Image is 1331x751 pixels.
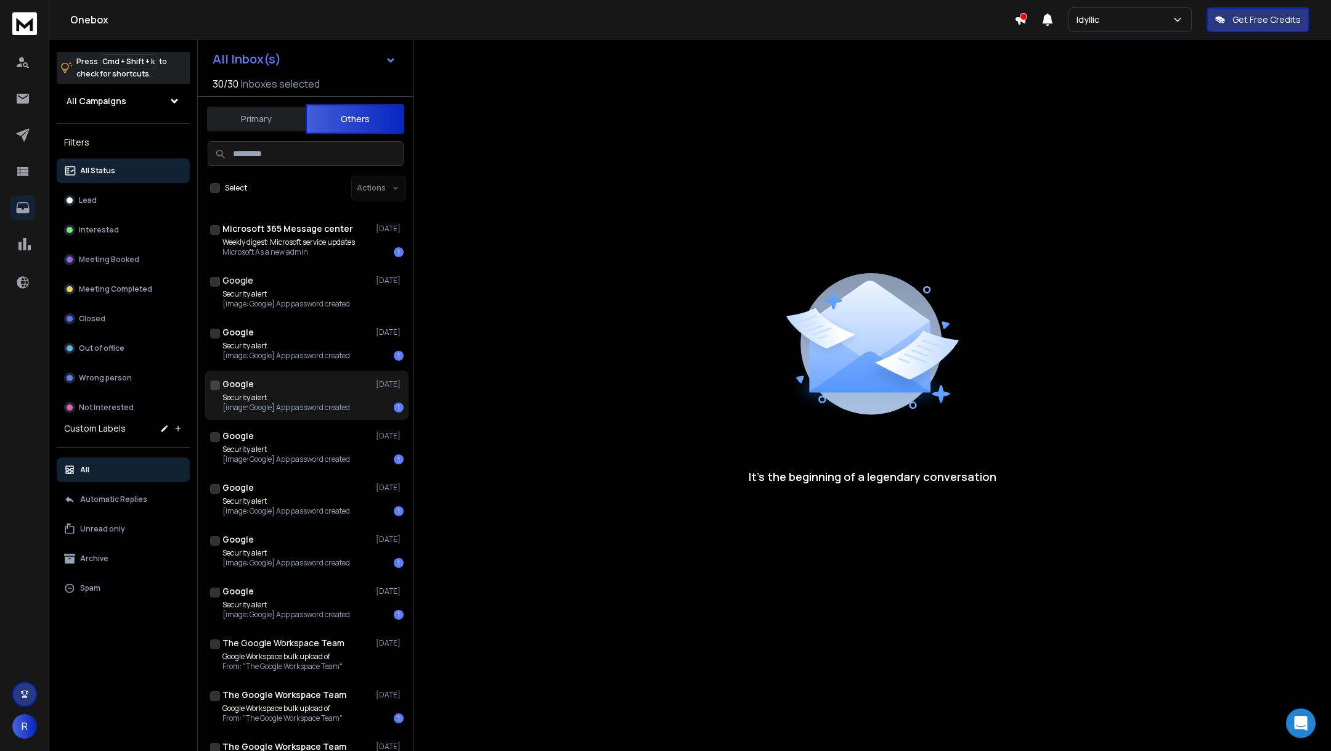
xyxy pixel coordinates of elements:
button: Meeting Completed [57,277,190,302]
h1: Google [222,274,253,287]
button: All Inbox(s) [203,47,406,72]
h1: Google [222,326,254,339]
h1: Google [222,430,254,442]
p: Wrong person [79,373,132,383]
p: Not Interested [79,403,134,412]
h3: Custom Labels [64,422,126,435]
button: Closed [57,306,190,331]
p: [DATE] [376,638,404,648]
button: Unread only [57,517,190,541]
p: Security alert [222,289,350,299]
button: Primary [207,105,306,133]
h1: All Inbox(s) [213,53,281,65]
button: All Campaigns [57,89,190,113]
label: Select [225,183,247,193]
p: [image: Google] App password created [222,454,350,464]
button: Others [306,104,404,134]
button: Lead [57,188,190,213]
h1: Google [222,533,254,546]
button: All [57,458,190,482]
p: Microsoft As a new admin [222,247,355,257]
div: 1 [394,454,404,464]
p: Idyllic [1077,14,1104,26]
p: Get Free Credits [1232,14,1301,26]
h1: Google [222,378,254,390]
p: [DATE] [376,379,404,389]
span: 30 / 30 [213,76,238,91]
p: [DATE] [376,327,404,337]
p: Security alert [222,445,350,454]
p: Interested [79,225,119,235]
div: 1 [394,506,404,516]
h3: Filters [57,134,190,151]
p: Security alert [222,548,350,558]
p: Weekly digest: Microsoft service updates [222,237,355,247]
button: All Status [57,158,190,183]
div: 1 [394,610,404,620]
div: 1 [394,713,404,723]
p: Google Workspace bulk upload of [222,652,343,662]
p: All [80,465,89,475]
p: Meeting Completed [79,284,152,294]
p: All Status [80,166,115,176]
h1: The Google Workspace Team [222,637,344,649]
p: Closed [79,314,105,324]
p: [image: Google] App password created [222,506,350,516]
p: [DATE] [376,690,404,700]
p: [DATE] [376,483,404,493]
button: Automatic Replies [57,487,190,512]
span: Cmd + Shift + k [100,54,157,68]
p: [image: Google] App password created [222,403,350,412]
p: Unread only [80,524,125,534]
p: Security alert [222,341,350,351]
h1: Microsoft 365 Message center [222,223,353,235]
p: [DATE] [376,586,404,596]
div: Open Intercom Messenger [1286,708,1316,738]
button: Archive [57,546,190,571]
p: It’s the beginning of a legendary conversation [749,468,996,485]
h1: Onebox [70,12,1014,27]
div: 1 [394,351,404,361]
p: From: "The Google Workspace Team" [222,713,343,723]
h1: All Campaigns [67,95,126,107]
p: [image: Google] App password created [222,351,350,361]
button: R [12,714,37,739]
button: Wrong person [57,366,190,390]
div: 1 [394,247,404,257]
p: Out of office [79,343,124,353]
p: [DATE] [376,431,404,441]
button: Meeting Booked [57,247,190,272]
button: Not Interested [57,395,190,420]
p: [DATE] [376,224,404,234]
button: Spam [57,576,190,601]
button: Interested [57,218,190,242]
button: Out of office [57,336,190,361]
p: Security alert [222,600,350,610]
p: Security alert [222,496,350,506]
p: Meeting Booked [79,255,139,265]
p: [image: Google] App password created [222,299,350,309]
h1: The Google Workspace Team [222,689,346,701]
p: Spam [80,583,100,593]
p: From: "The Google Workspace Team" [222,662,343,671]
p: Lead [79,195,97,205]
div: 1 [394,558,404,568]
p: Archive [80,554,108,564]
h1: Google [222,482,254,494]
h1: Google [222,585,254,597]
p: [DATE] [376,535,404,544]
h3: Inboxes selected [241,76,320,91]
div: 1 [394,403,404,412]
p: Press to check for shortcuts. [76,55,167,80]
img: logo [12,12,37,35]
button: Get Free Credits [1207,7,1309,32]
p: Google Workspace bulk upload of [222,704,343,713]
p: Security alert [222,393,350,403]
p: Automatic Replies [80,495,147,504]
p: [DATE] [376,276,404,285]
p: [image: Google] App password created [222,610,350,620]
p: [image: Google] App password created [222,558,350,568]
